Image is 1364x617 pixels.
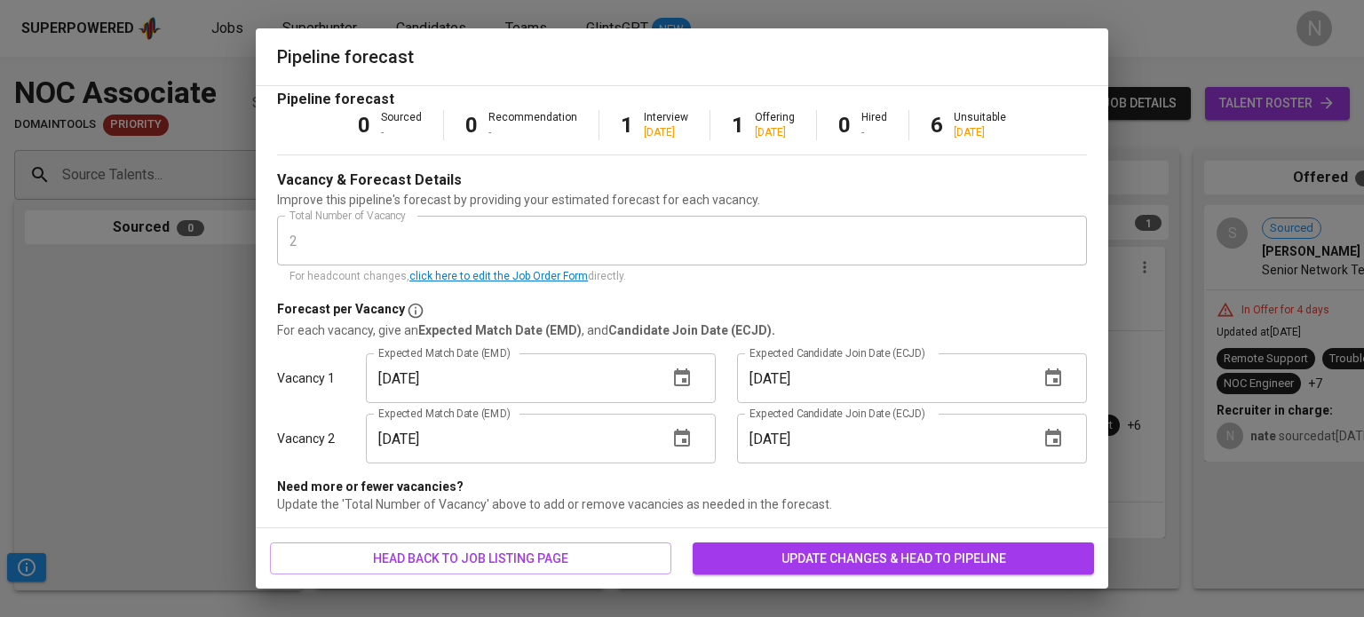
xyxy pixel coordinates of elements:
[358,113,370,138] b: 0
[277,170,462,191] p: Vacancy & Forecast Details
[693,542,1094,575] button: update changes & head to pipeline
[409,270,588,282] a: click here to edit the Job Order Form
[707,548,1080,570] span: update changes & head to pipeline
[277,43,1087,71] h6: Pipeline forecast
[277,478,1087,495] p: Need more or fewer vacancies?
[465,113,478,138] b: 0
[488,125,577,140] div: -
[861,110,887,140] div: Hired
[861,125,887,140] div: -
[381,110,422,140] div: Sourced
[418,323,582,337] b: Expected Match Date (EMD)
[270,542,671,575] button: head back to job listing page
[954,110,1006,140] div: Unsuitable
[644,125,688,140] div: [DATE]
[277,430,335,447] p: Vacancy 2
[284,548,657,570] span: head back to job listing page
[755,125,795,140] div: [DATE]
[931,113,943,138] b: 6
[488,110,577,140] div: Recommendation
[644,110,688,140] div: Interview
[277,495,1087,513] p: Update the 'Total Number of Vacancy' above to add or remove vacancies as needed in the forecast.
[755,110,795,140] div: Offering
[277,191,1087,209] p: Improve this pipeline's forecast by providing your estimated forecast for each vacancy.
[289,268,1075,286] p: For headcount changes, directly.
[954,125,1006,140] div: [DATE]
[277,321,1087,339] p: For each vacancy, give an , and
[277,89,1087,110] p: Pipeline forecast
[621,113,633,138] b: 1
[277,369,335,387] p: Vacancy 1
[381,125,422,140] div: -
[608,323,775,337] b: Candidate Join Date (ECJD).
[838,113,851,138] b: 0
[277,300,405,321] p: Forecast per Vacancy
[732,113,744,138] b: 1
